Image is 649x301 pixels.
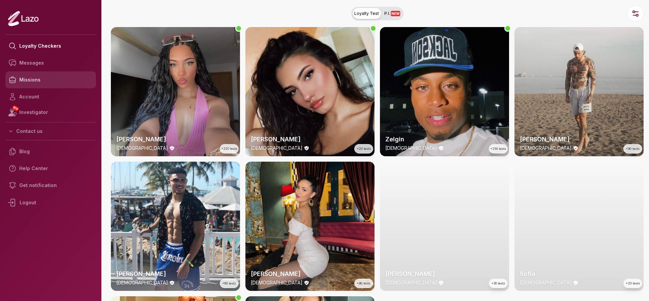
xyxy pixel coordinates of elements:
[5,54,96,71] a: Messages
[357,146,371,151] span: +20 tests
[357,281,370,286] span: +90 tests
[385,279,437,286] p: [DEMOGRAPHIC_DATA]
[490,146,506,151] span: +250 tests
[354,11,379,16] span: Loyalty Test
[5,38,96,54] a: Loyalty Checkers
[514,162,644,291] img: checker
[385,145,437,152] p: [DEMOGRAPHIC_DATA]
[251,279,303,286] p: [DEMOGRAPHIC_DATA]
[5,105,96,119] a: NEWInvestigator
[245,162,375,291] img: checker
[5,143,96,160] a: Blog
[111,27,240,156] img: checker
[251,135,369,144] h2: [PERSON_NAME]
[245,27,375,156] img: checker
[5,71,96,88] a: Missions
[251,145,303,152] p: [DEMOGRAPHIC_DATA]
[111,27,240,156] a: thumbchecker[PERSON_NAME][DEMOGRAPHIC_DATA]+220 tests
[380,162,509,291] img: checker
[514,27,644,156] img: checker
[626,146,640,151] span: +90 tests
[491,281,505,286] span: +30 tests
[5,88,96,105] a: Account
[251,269,369,279] h2: [PERSON_NAME]
[116,135,235,144] h2: [PERSON_NAME]
[245,162,375,291] a: thumbchecker[PERSON_NAME][DEMOGRAPHIC_DATA]+90 tests
[520,145,572,152] p: [DEMOGRAPHIC_DATA]
[385,135,504,144] h2: Zelgin
[222,281,236,286] span: +60 tests
[520,279,572,286] p: [DEMOGRAPHIC_DATA]
[111,162,240,291] a: thumbchecker[PERSON_NAME][DEMOGRAPHIC_DATA]+60 tests
[520,135,638,144] h2: [PERSON_NAME]
[116,279,168,286] p: [DEMOGRAPHIC_DATA]
[391,11,400,16] span: NEW
[221,146,237,151] span: +220 tests
[626,281,640,286] span: +20 tests
[5,194,96,211] div: Logout
[116,269,235,279] h2: [PERSON_NAME]
[116,145,168,152] p: [DEMOGRAPHIC_DATA]
[520,269,638,279] h2: Sofia
[5,177,96,194] a: Get notification
[5,125,96,137] button: Contact us
[385,269,504,279] h2: [PERSON_NAME]
[245,27,375,156] a: thumbchecker[PERSON_NAME][DEMOGRAPHIC_DATA]+20 tests
[514,27,644,156] a: thumbchecker[PERSON_NAME][DEMOGRAPHIC_DATA]+90 tests
[111,162,240,291] img: checker
[384,11,400,16] span: P.I.
[12,105,19,112] span: NEW
[380,27,509,156] a: thumbcheckerZelgin[DEMOGRAPHIC_DATA]+250 tests
[380,27,509,156] img: checker
[380,162,509,291] a: thumbchecker[PERSON_NAME][DEMOGRAPHIC_DATA]+30 tests
[514,162,644,291] a: thumbcheckerSofia[DEMOGRAPHIC_DATA]+20 tests
[5,160,96,177] a: Help Center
